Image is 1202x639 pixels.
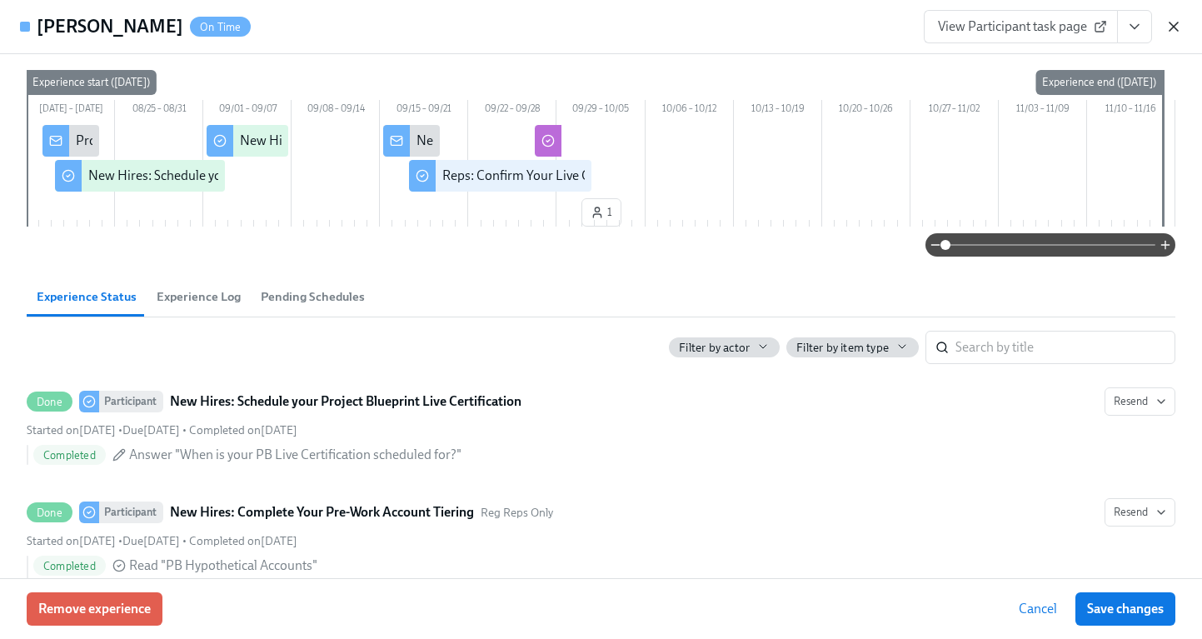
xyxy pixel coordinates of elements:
[99,391,163,412] div: Participant
[416,132,663,150] div: New Hires: Get Ready for your PB Live Cert!
[468,100,556,122] div: 09/22 – 09/28
[26,70,157,95] div: Experience start ([DATE])
[27,396,72,408] span: Done
[129,557,317,575] span: Read "PB Hypothetical Accounts"
[556,100,645,122] div: 09/29 – 10/05
[27,100,115,122] div: [DATE] – [DATE]
[955,331,1175,364] input: Search by title
[203,100,292,122] div: 09/01 – 09/07
[76,132,312,150] div: Project Blueprint Certification Next Steps!
[786,337,919,357] button: Filter by item type
[646,100,734,122] div: 10/06 – 10/12
[442,167,721,185] div: Reps: Confirm Your Live Certification Completion
[129,446,461,464] span: Answer "When is your PB Live Certification scheduled for?"
[190,21,251,33] span: On Time
[157,287,241,307] span: Experience Log
[1114,504,1166,521] span: Resend
[796,340,889,356] span: Filter by item type
[591,204,612,221] span: 1
[669,337,780,357] button: Filter by actor
[122,534,180,548] span: Monday, September 8th 2025, 9:00 am
[27,533,297,549] div: • •
[581,198,621,227] button: 1
[1019,601,1057,617] span: Cancel
[380,100,468,122] div: 09/15 – 09/21
[33,560,106,572] span: Completed
[27,422,297,438] div: • •
[924,10,1118,43] a: View Participant task page
[189,534,297,548] span: Tuesday, September 9th 2025, 10:08 am
[1105,387,1175,416] button: DoneParticipantNew Hires: Schedule your Project Blueprint Live CertificationStarted on[DATE] •Due...
[938,18,1104,35] span: View Participant task page
[38,601,151,617] span: Remove experience
[27,423,116,437] span: Wednesday, August 20th 2025, 4:21 pm
[27,592,162,626] button: Remove experience
[1035,70,1163,95] div: Experience end ([DATE])
[1114,393,1166,410] span: Resend
[999,100,1087,122] div: 11/03 – 11/09
[910,100,999,122] div: 10/27 – 11/02
[27,507,72,519] span: Done
[1075,592,1175,626] button: Save changes
[115,100,203,122] div: 08/25 – 08/31
[122,423,180,437] span: Wednesday, September 3rd 2025, 9:00 am
[679,340,750,356] span: Filter by actor
[37,287,137,307] span: Experience Status
[1007,592,1069,626] button: Cancel
[33,449,106,462] span: Completed
[37,14,183,39] h4: [PERSON_NAME]
[1087,100,1175,122] div: 11/10 – 11/16
[734,100,822,122] div: 10/13 – 10/19
[170,502,474,522] strong: New Hires: Complete Your Pre-Work Account Tiering
[99,502,163,523] div: Participant
[170,392,521,412] strong: New Hires: Schedule your Project Blueprint Live Certification
[1105,498,1175,527] button: DoneParticipantNew Hires: Complete Your Pre-Work Account TieringReg Reps OnlyStarted on[DATE] •Du...
[1117,10,1152,43] button: View task page
[292,100,380,122] div: 09/08 – 09/14
[261,287,365,307] span: Pending Schedules
[88,167,431,185] div: New Hires: Schedule your Project Blueprint Live Certification
[1087,601,1164,617] span: Save changes
[240,132,541,150] div: New Hires: Complete Your Pre-Work Account Tiering
[481,505,553,521] span: This task uses the "Reg Reps Only" audience
[822,100,910,122] div: 10/20 – 10/26
[189,423,297,437] span: Tuesday, September 9th 2025, 9:23 am
[27,534,116,548] span: Monday, September 1st 2025, 9:01 am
